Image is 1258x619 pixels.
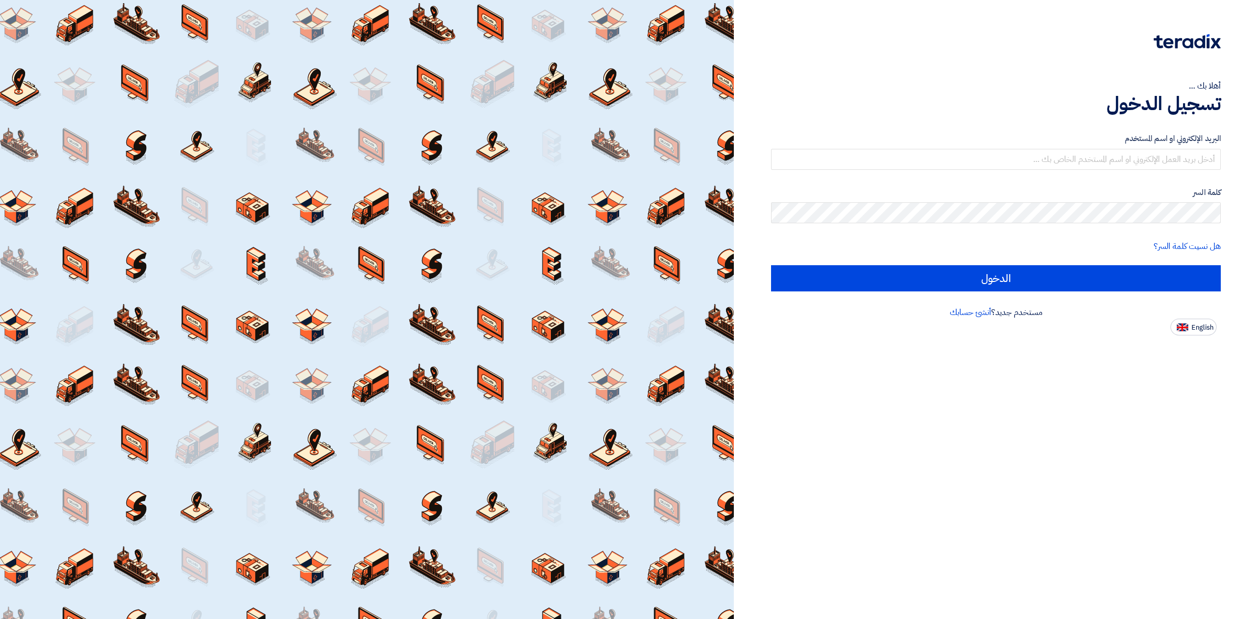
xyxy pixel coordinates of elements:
img: en-US.png [1177,323,1188,331]
input: الدخول [771,265,1221,291]
div: مستخدم جديد؟ [771,306,1221,319]
input: أدخل بريد العمل الإلكتروني او اسم المستخدم الخاص بك ... [771,149,1221,170]
label: كلمة السر [771,187,1221,199]
a: أنشئ حسابك [950,306,991,319]
span: English [1191,324,1213,331]
a: هل نسيت كلمة السر؟ [1154,240,1221,253]
label: البريد الإلكتروني او اسم المستخدم [771,133,1221,145]
img: Teradix logo [1154,34,1221,49]
h1: تسجيل الدخول [771,92,1221,115]
button: English [1170,319,1217,335]
div: أهلا بك ... [771,80,1221,92]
